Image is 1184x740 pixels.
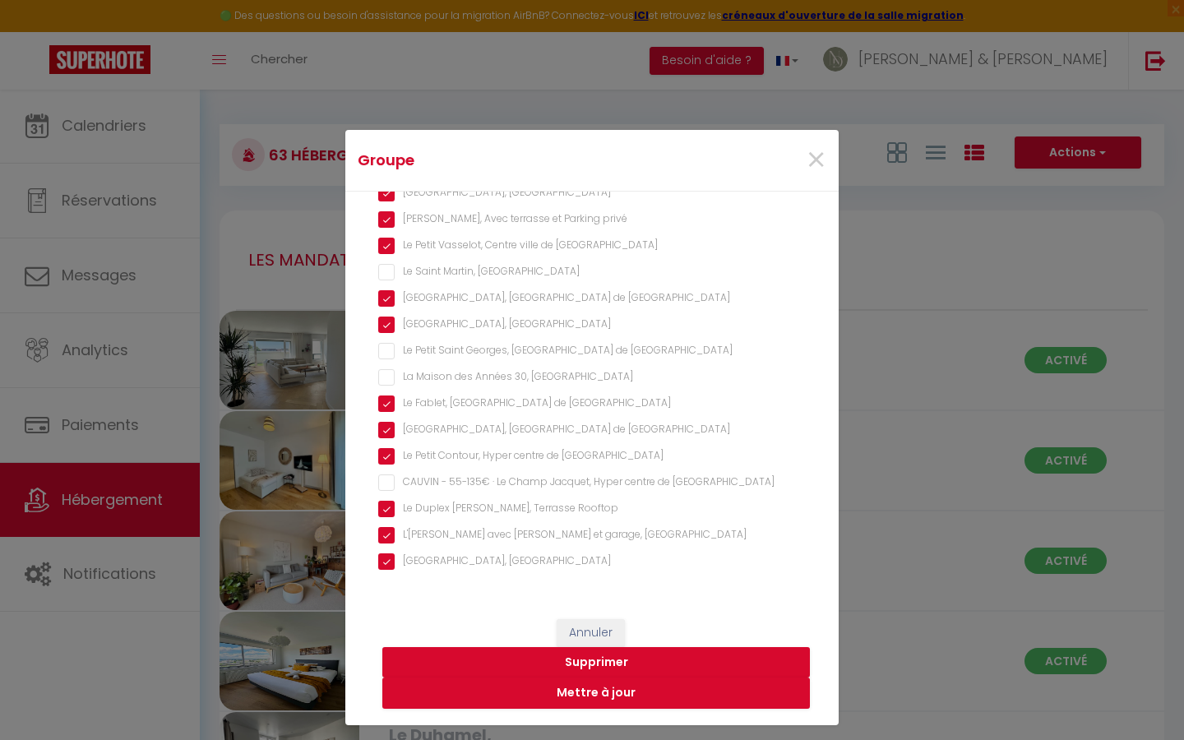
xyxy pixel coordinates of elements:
[806,143,826,178] button: Close
[382,647,810,678] button: Supprimer
[358,149,663,172] h4: Groupe
[557,619,625,647] button: Annuler
[382,678,810,709] button: Mettre à jour
[806,136,826,185] span: ×
[13,7,62,56] button: Ouvrir le widget de chat LiveChat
